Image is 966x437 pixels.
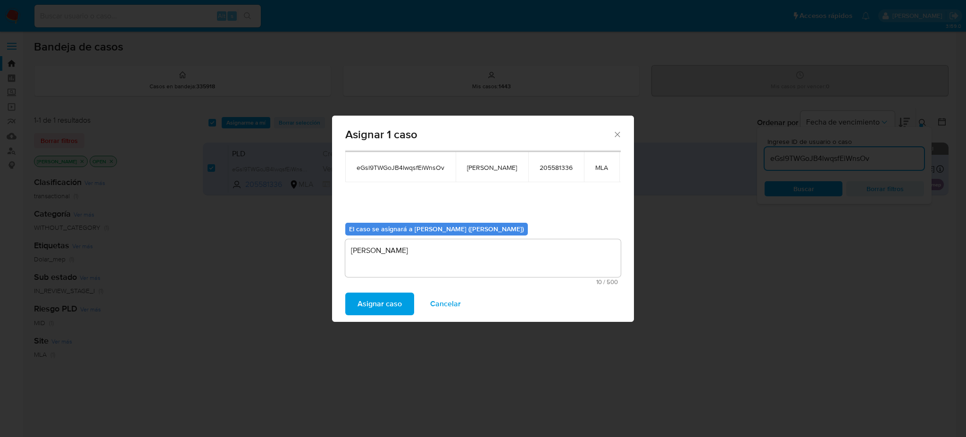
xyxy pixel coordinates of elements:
[332,116,634,322] div: assign-modal
[595,163,608,172] span: MLA
[345,239,621,277] textarea: [PERSON_NAME]
[349,224,524,234] b: El caso se asignará a [PERSON_NAME] ([PERSON_NAME])
[430,294,461,314] span: Cancelar
[357,163,444,172] span: eGsl9TWGoJB4lwqsfEiWnsOv
[467,163,517,172] span: [PERSON_NAME]
[348,279,618,285] span: Máximo 500 caracteres
[345,293,414,315] button: Asignar caso
[358,294,402,314] span: Asignar caso
[613,130,621,138] button: Cerrar ventana
[345,129,613,140] span: Asignar 1 caso
[540,163,573,172] span: 205581336
[418,293,473,315] button: Cancelar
